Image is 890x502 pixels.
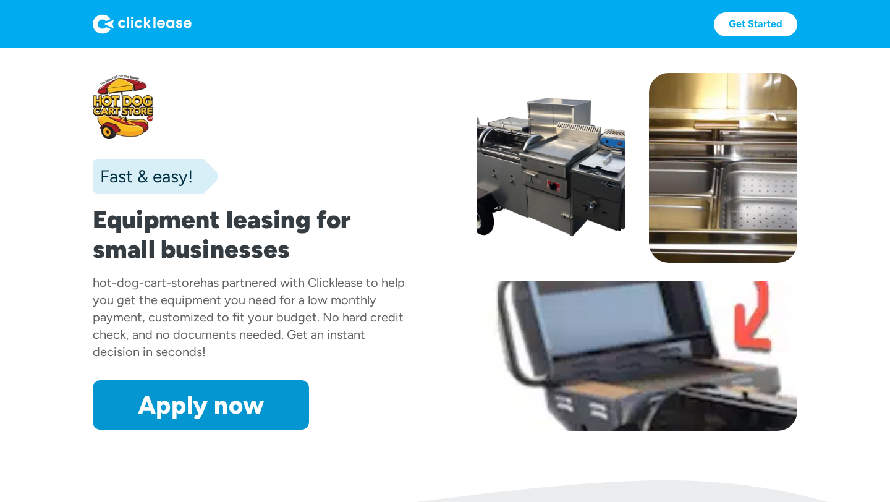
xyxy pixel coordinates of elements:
img: Logo [93,14,192,34]
div: hot-dog-cart-store [93,275,200,290]
h1: Equipment leasing for small businesses [93,205,413,264]
a: Apply now [93,380,309,430]
a: Get Started [714,12,797,36]
div: has partnered with Clicklease to help you get the equipment you need for a low monthly payment, c... [93,275,405,359]
div: Fast & easy! [93,164,193,189]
